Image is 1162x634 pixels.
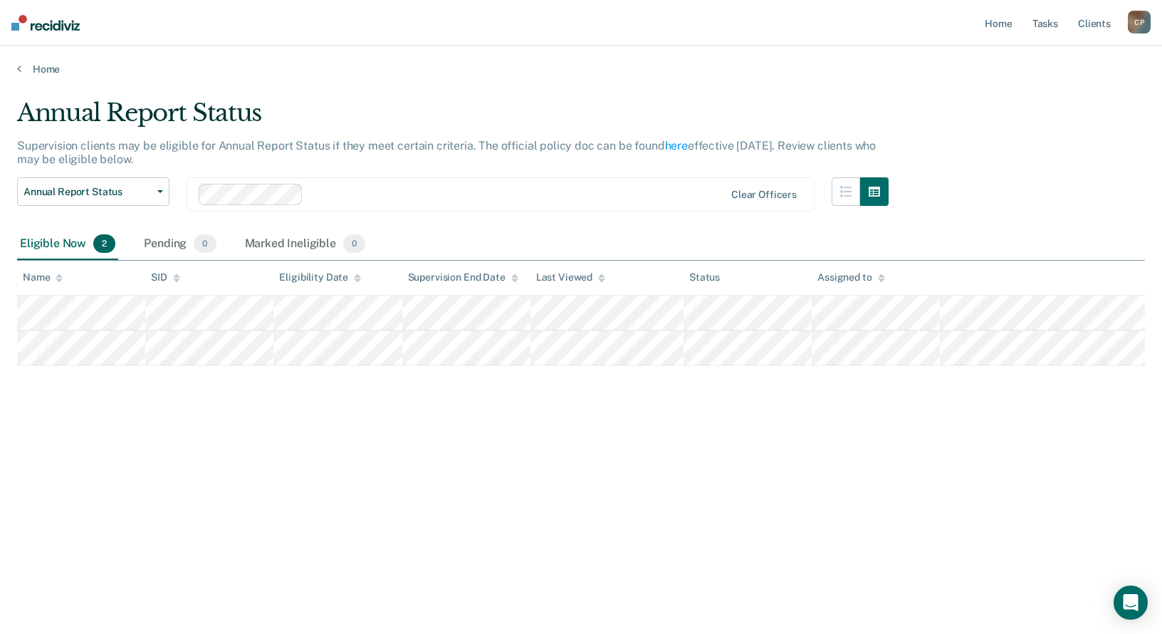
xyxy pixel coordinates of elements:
[194,234,216,253] span: 0
[665,139,688,152] a: here
[17,229,118,260] div: Eligible Now2
[731,189,797,201] div: Clear officers
[1128,11,1151,33] button: CP
[11,15,80,31] img: Recidiviz
[23,186,152,198] span: Annual Report Status
[242,229,369,260] div: Marked Ineligible0
[141,229,219,260] div: Pending0
[17,177,169,206] button: Annual Report Status
[17,98,889,139] div: Annual Report Status
[1114,586,1148,620] div: Open Intercom Messenger
[408,271,518,284] div: Supervision End Date
[93,234,115,253] span: 2
[279,271,361,284] div: Eligibility Date
[23,271,63,284] div: Name
[1128,11,1151,33] div: C P
[817,271,884,284] div: Assigned to
[343,234,365,253] span: 0
[689,271,720,284] div: Status
[151,271,180,284] div: SID
[536,271,605,284] div: Last Viewed
[17,63,1145,76] a: Home
[17,139,876,166] p: Supervision clients may be eligible for Annual Report Status if they meet certain criteria. The o...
